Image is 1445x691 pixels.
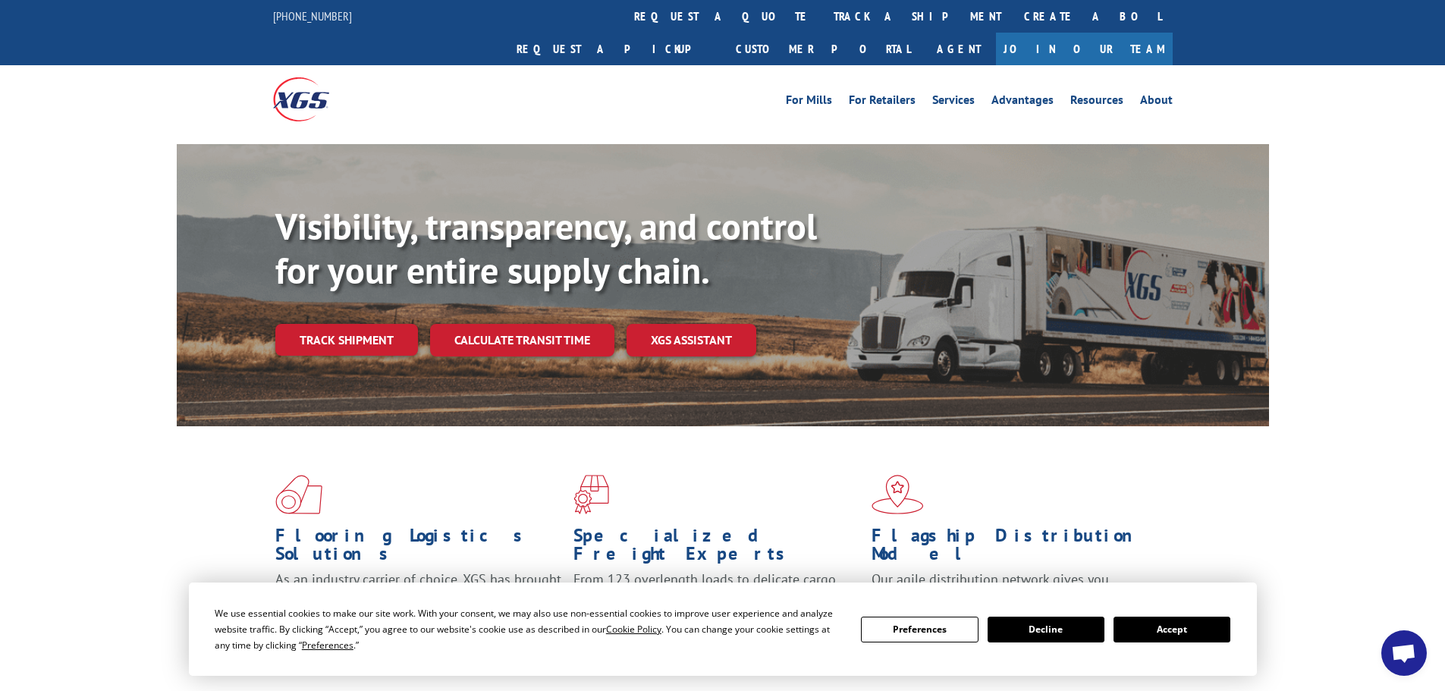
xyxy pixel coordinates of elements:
[275,526,562,570] h1: Flooring Logistics Solutions
[988,617,1104,642] button: Decline
[275,203,817,294] b: Visibility, transparency, and control for your entire supply chain.
[996,33,1173,65] a: Join Our Team
[1140,94,1173,111] a: About
[275,475,322,514] img: xgs-icon-total-supply-chain-intelligence-red
[573,570,860,638] p: From 123 overlength loads to delicate cargo, our experienced staff knows the best way to move you...
[273,8,352,24] a: [PHONE_NUMBER]
[505,33,724,65] a: Request a pickup
[1381,630,1427,676] div: Open chat
[275,570,561,624] span: As an industry carrier of choice, XGS has brought innovation and dedication to flooring logistics...
[627,324,756,356] a: XGS ASSISTANT
[606,623,661,636] span: Cookie Policy
[872,526,1158,570] h1: Flagship Distribution Model
[786,94,832,111] a: For Mills
[922,33,996,65] a: Agent
[861,617,978,642] button: Preferences
[573,475,609,514] img: xgs-icon-focused-on-flooring-red
[991,94,1054,111] a: Advantages
[872,475,924,514] img: xgs-icon-flagship-distribution-model-red
[215,605,843,653] div: We use essential cookies to make our site work. With your consent, we may also use non-essential ...
[724,33,922,65] a: Customer Portal
[302,639,353,652] span: Preferences
[872,570,1151,606] span: Our agile distribution network gives you nationwide inventory management on demand.
[189,583,1257,676] div: Cookie Consent Prompt
[1114,617,1230,642] button: Accept
[1070,94,1123,111] a: Resources
[430,324,614,356] a: Calculate transit time
[849,94,916,111] a: For Retailers
[932,94,975,111] a: Services
[275,324,418,356] a: Track shipment
[573,526,860,570] h1: Specialized Freight Experts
